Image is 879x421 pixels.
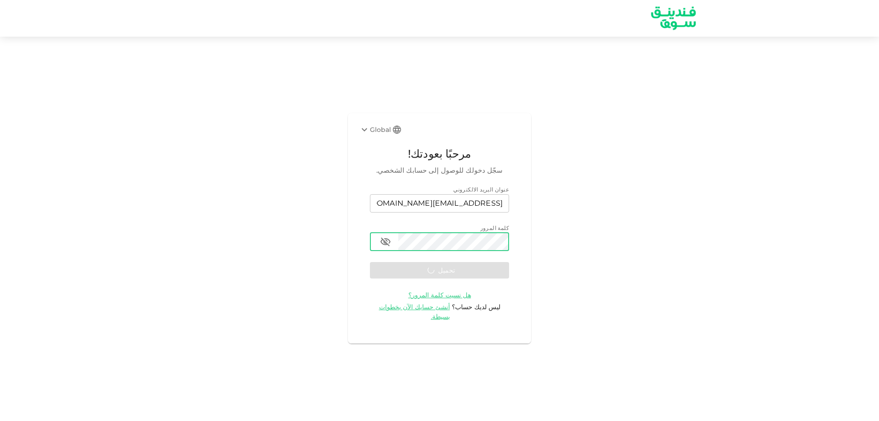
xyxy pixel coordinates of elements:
input: password [398,233,509,251]
div: Global [359,124,391,135]
span: هل نسيت كلمة المرور؟ [408,291,471,299]
span: أنشئ حسابك الآن بخطوات بسيطة. [379,303,450,321]
a: logo [646,0,700,36]
span: مرحبًا بعودتك! [370,145,509,163]
span: عنوان البريد الالكتروني [453,186,509,193]
a: هل نسيت كلمة المرور؟ [408,290,471,299]
input: email [370,194,509,213]
span: ليس لديك حساب؟ [452,303,500,311]
img: logo [639,0,708,36]
span: سجّل دخولك للوصول إلى حسابك الشخصي. [370,165,509,176]
span: كلمة المرور [480,224,509,231]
